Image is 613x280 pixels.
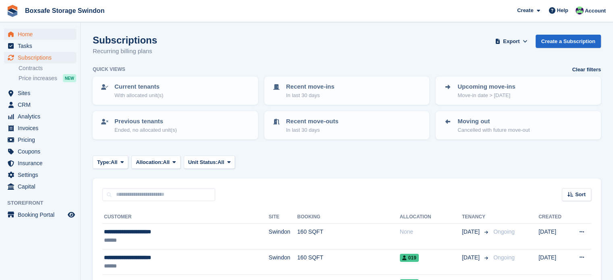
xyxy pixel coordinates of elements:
p: With allocated unit(s) [114,91,163,100]
a: menu [4,40,76,52]
button: Export [494,35,529,48]
a: menu [4,158,76,169]
span: Tasks [18,40,66,52]
span: Coupons [18,146,66,157]
a: menu [4,209,76,220]
span: Ongoing [493,254,515,261]
h6: Quick views [93,66,125,73]
a: Preview store [66,210,76,220]
span: Home [18,29,66,40]
a: menu [4,134,76,145]
p: Current tenants [114,82,163,91]
span: CRM [18,99,66,110]
button: Allocation: All [131,156,181,169]
a: menu [4,181,76,192]
span: [DATE] [462,253,481,262]
div: NEW [63,74,76,82]
a: Upcoming move-ins Move-in date > [DATE] [436,77,600,104]
a: menu [4,122,76,134]
span: Type: [97,158,111,166]
td: Swindon [268,224,297,249]
img: Kim Virabi [576,6,584,15]
span: All [163,158,170,166]
a: menu [4,111,76,122]
span: Subscriptions [18,52,66,63]
a: Contracts [19,64,76,72]
span: Insurance [18,158,66,169]
span: All [111,158,118,166]
p: Moving out [457,117,530,126]
span: Sort [575,191,586,199]
th: Allocation [400,211,462,224]
a: Price increases NEW [19,74,76,83]
th: Customer [102,211,268,224]
p: Previous tenants [114,117,177,126]
a: Current tenants With allocated unit(s) [94,77,257,104]
p: Recent move-ins [286,82,335,91]
button: Unit Status: All [184,156,235,169]
th: Site [268,211,297,224]
td: Swindon [268,249,297,275]
span: Sites [18,87,66,99]
p: Ended, no allocated unit(s) [114,126,177,134]
span: Export [503,37,519,46]
a: menu [4,146,76,157]
span: All [218,158,224,166]
a: Previous tenants Ended, no allocated unit(s) [94,112,257,139]
a: menu [4,87,76,99]
a: Create a Subscription [536,35,601,48]
span: Storefront [7,199,80,207]
span: Account [585,7,606,15]
span: Price increases [19,75,57,82]
p: Move-in date > [DATE] [457,91,515,100]
a: Recent move-outs In last 30 days [265,112,429,139]
span: Help [557,6,568,15]
a: Moving out Cancelled with future move-out [436,112,600,139]
td: [DATE] [538,224,569,249]
span: Analytics [18,111,66,122]
p: In last 30 days [286,126,339,134]
th: Tenancy [462,211,490,224]
span: Capital [18,181,66,192]
span: 019 [400,254,419,262]
div: None [400,228,462,236]
a: menu [4,29,76,40]
p: Cancelled with future move-out [457,126,530,134]
a: Boxsafe Storage Swindon [22,4,108,17]
a: menu [4,99,76,110]
p: In last 30 days [286,91,335,100]
a: Clear filters [572,66,601,74]
p: Recent move-outs [286,117,339,126]
th: Created [538,211,569,224]
button: Type: All [93,156,128,169]
span: Ongoing [493,228,515,235]
span: Pricing [18,134,66,145]
a: menu [4,52,76,63]
span: Create [517,6,533,15]
span: Invoices [18,122,66,134]
span: Allocation: [136,158,163,166]
span: [DATE] [462,228,481,236]
td: 160 SQFT [297,249,399,275]
a: Recent move-ins In last 30 days [265,77,429,104]
span: Unit Status: [188,158,218,166]
h1: Subscriptions [93,35,157,46]
span: Settings [18,169,66,180]
td: 160 SQFT [297,224,399,249]
span: Booking Portal [18,209,66,220]
img: stora-icon-8386f47178a22dfd0bd8f6a31ec36ba5ce8667c1dd55bd0f319d3a0aa187defe.svg [6,5,19,17]
th: Booking [297,211,399,224]
p: Upcoming move-ins [457,82,515,91]
td: [DATE] [538,249,569,275]
p: Recurring billing plans [93,47,157,56]
a: menu [4,169,76,180]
